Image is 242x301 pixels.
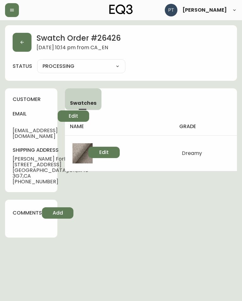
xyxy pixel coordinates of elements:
span: [PERSON_NAME] Forfar [13,156,88,162]
button: Edit [58,110,89,122]
h4: comments [13,210,42,216]
span: Add [53,210,63,216]
h4: grade [179,123,232,130]
button: Add [42,207,73,219]
img: bb43db72-88c0-4a45-b004-9c14a69d94f3.jpg-thumb.jpg [72,143,93,163]
h4: name [70,123,169,130]
span: [PERSON_NAME] [182,8,227,13]
img: logo [109,4,133,15]
span: [GEOGRAPHIC_DATA] , ON , M4S 3G7 , CA [13,168,88,179]
h4: customer [13,96,50,103]
button: Edit [88,147,120,158]
label: status [13,63,32,70]
span: [DATE] 10:14 pm from CA_EN [37,45,121,52]
span: [EMAIL_ADDRESS][DOMAIN_NAME] [13,128,58,139]
h4: shipping address [13,147,88,154]
span: Swatches [70,100,96,106]
span: [STREET_ADDRESS] [13,162,88,168]
img: 986dcd8e1aab7847125929f325458823 [165,4,177,16]
h4: email [13,110,58,117]
span: Edit [99,149,109,156]
span: [PHONE_NUMBER] [13,179,88,185]
span: Dreamy [182,150,202,157]
h2: Swatch Order # 26426 [37,33,121,45]
span: Edit [69,113,78,120]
